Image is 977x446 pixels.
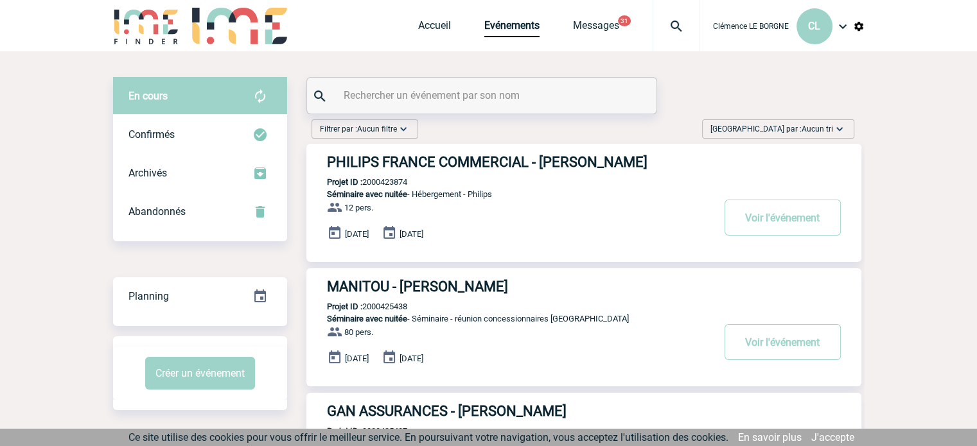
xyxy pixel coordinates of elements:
[306,302,407,311] p: 2000425438
[128,167,167,179] span: Archivés
[113,193,287,231] div: Retrouvez ici tous vos événements annulés
[738,431,802,443] a: En savoir plus
[113,8,180,44] img: IME-Finder
[113,277,287,316] div: Retrouvez ici tous vos événements organisés par date et état d'avancement
[306,177,407,187] p: 2000423874
[618,15,631,26] button: 31
[345,229,369,239] span: [DATE]
[128,431,728,443] span: Ce site utilise des cookies pour vous offrir le meilleur service. En poursuivant votre navigation...
[306,403,861,419] a: GAN ASSURANCES - [PERSON_NAME]
[811,431,854,443] a: J'accepte
[725,200,841,236] button: Voir l'événement
[327,403,712,419] h3: GAN ASSURANCES - [PERSON_NAME]
[113,277,287,314] a: Planning
[802,124,833,133] span: Aucun tri
[484,19,540,37] a: Evénements
[400,354,423,363] span: [DATE]
[128,128,175,141] span: Confirmés
[357,124,397,133] span: Aucun filtre
[306,314,712,323] p: - Séminaire - réunion concessionnaires [GEOGRAPHIC_DATA]
[128,205,186,218] span: Abandonnés
[327,177,362,187] b: Projet ID :
[128,290,169,302] span: Planning
[713,22,789,31] span: Clémence LE BORGNE
[710,123,833,135] span: [GEOGRAPHIC_DATA] par :
[833,123,846,135] img: baseline_expand_more_white_24dp-b.png
[573,19,619,37] a: Messages
[327,426,362,436] b: Projet ID :
[327,314,407,323] span: Séminaire avec nuitée
[327,279,712,295] h3: MANITOU - [PERSON_NAME]
[320,123,397,135] span: Filtrer par :
[400,229,423,239] span: [DATE]
[113,77,287,116] div: Retrouvez ici tous vos évènements avant confirmation
[306,279,861,295] a: MANITOU - [PERSON_NAME]
[306,189,712,199] p: - Hébergement - Philips
[128,90,168,102] span: En cours
[397,123,410,135] img: baseline_expand_more_white_24dp-b.png
[345,354,369,363] span: [DATE]
[327,189,407,199] span: Séminaire avec nuitée
[327,154,712,170] h3: PHILIPS FRANCE COMMERCIAL - [PERSON_NAME]
[306,154,861,170] a: PHILIPS FRANCE COMMERCIAL - [PERSON_NAME]
[145,357,255,390] button: Créer un événement
[327,302,362,311] b: Projet ID :
[340,86,626,105] input: Rechercher un événement par son nom
[808,20,820,32] span: CL
[306,426,407,436] p: 2000425407
[344,327,373,337] span: 80 pers.
[344,203,373,212] span: 12 pers.
[725,324,841,360] button: Voir l'événement
[418,19,451,37] a: Accueil
[113,154,287,193] div: Retrouvez ici tous les événements que vous avez décidé d'archiver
